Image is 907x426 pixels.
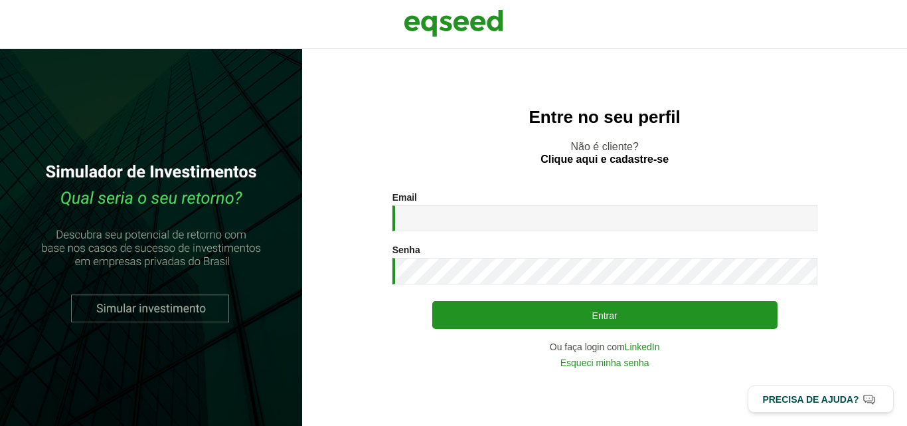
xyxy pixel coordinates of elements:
[329,140,880,165] p: Não é cliente?
[432,301,778,329] button: Entrar
[560,358,649,368] a: Esqueci minha senha
[392,342,817,352] div: Ou faça login com
[329,108,880,127] h2: Entre no seu perfil
[404,7,503,40] img: EqSeed Logo
[625,342,660,352] a: LinkedIn
[392,193,417,202] label: Email
[392,245,420,255] label: Senha
[540,154,669,165] a: Clique aqui e cadastre-se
